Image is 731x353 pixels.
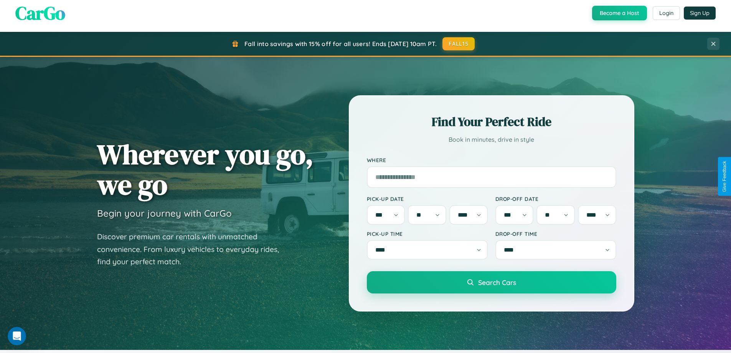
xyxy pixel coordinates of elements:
button: Search Cars [367,271,616,293]
div: Give Feedback [722,161,727,192]
h2: Find Your Perfect Ride [367,113,616,130]
button: Sign Up [684,7,716,20]
button: FALL15 [442,37,475,50]
button: Become a Host [592,6,647,20]
span: Search Cars [478,278,516,287]
label: Drop-off Date [495,196,616,202]
label: Where [367,157,616,163]
h3: Begin your journey with CarGo [97,207,232,219]
span: Fall into savings with 15% off for all users! Ends [DATE] 10am PT. [244,40,437,48]
iframe: Intercom live chat [8,327,26,345]
p: Book in minutes, drive in style [367,134,616,145]
button: Login [653,6,680,20]
label: Pick-up Time [367,230,488,237]
p: Discover premium car rentals with unmatched convenience. From luxury vehicles to everyday rides, ... [97,230,289,268]
label: Pick-up Date [367,196,488,202]
span: CarGo [15,0,65,26]
label: Drop-off Time [495,230,616,237]
h1: Wherever you go, we go [97,139,314,200]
